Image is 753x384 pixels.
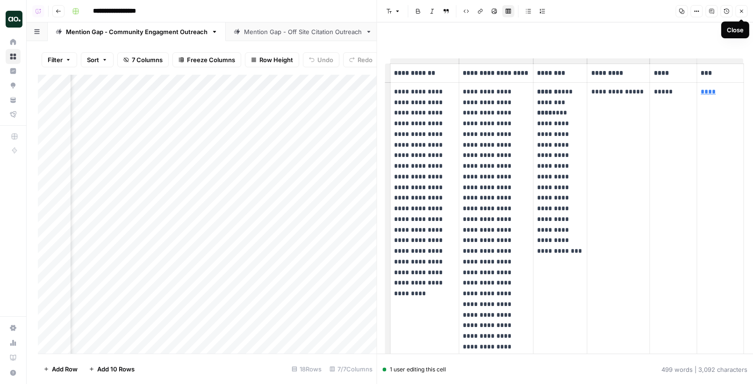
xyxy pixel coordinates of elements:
[6,35,21,50] a: Home
[226,22,380,41] a: Mention Gap - Off Site Citation Outreach
[66,27,208,36] div: Mention Gap - Community Engagment Outreach
[6,350,21,365] a: Learning Hub
[87,55,99,64] span: Sort
[48,55,63,64] span: Filter
[97,364,135,374] span: Add 10 Rows
[661,365,747,374] div: 499 words | 3,092 characters
[6,92,21,107] a: Your Data
[6,7,21,31] button: Workspace: Dillon Test
[42,52,77,67] button: Filter
[132,55,163,64] span: 7 Columns
[326,362,377,377] div: 7/7 Columns
[83,362,140,377] button: Add 10 Rows
[383,365,446,374] div: 1 user editing this cell
[6,335,21,350] a: Usage
[6,49,21,64] a: Browse
[172,52,241,67] button: Freeze Columns
[117,52,169,67] button: 7 Columns
[6,64,21,78] a: Insights
[6,365,21,380] button: Help + Support
[187,55,235,64] span: Freeze Columns
[81,52,114,67] button: Sort
[6,78,21,93] a: Opportunities
[245,52,299,67] button: Row Height
[38,362,83,377] button: Add Row
[259,55,293,64] span: Row Height
[6,11,22,28] img: Dillon Test Logo
[6,107,21,122] a: Flightpath
[52,364,78,374] span: Add Row
[244,27,362,36] div: Mention Gap - Off Site Citation Outreach
[727,25,744,35] div: Close
[6,320,21,335] a: Settings
[358,55,373,64] span: Redo
[317,55,333,64] span: Undo
[303,52,339,67] button: Undo
[343,52,379,67] button: Redo
[48,22,226,41] a: Mention Gap - Community Engagment Outreach
[288,362,326,377] div: 18 Rows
